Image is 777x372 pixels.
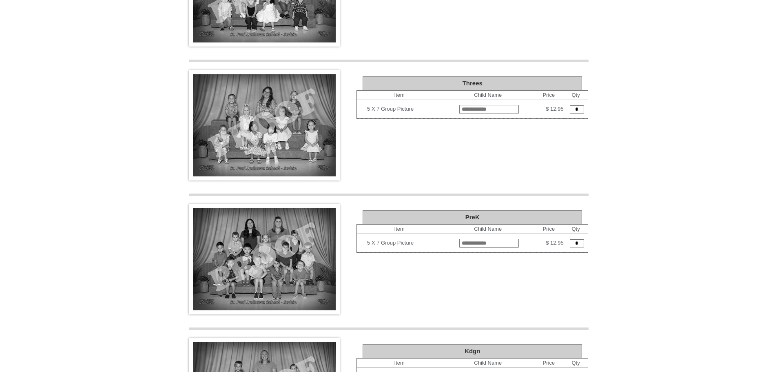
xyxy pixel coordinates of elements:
th: Qty [564,91,588,100]
div: PreK [363,210,582,224]
th: Item [357,91,442,100]
div: Kdgn [363,344,582,358]
th: Qty [564,225,588,234]
th: Qty [564,359,588,368]
th: Price [534,91,563,100]
img: Threes [189,70,340,180]
td: $ 12.95 [534,100,563,118]
th: Child Name [442,225,534,234]
img: PreK [189,204,340,314]
th: Price [534,225,563,234]
td: 5 X 7 Group Picture [367,102,442,116]
th: Child Name [442,359,534,368]
td: 5 X 7 Group Picture [367,236,442,249]
th: Child Name [442,91,534,100]
th: Item [357,225,442,234]
th: Price [534,359,563,368]
th: Item [357,359,442,368]
td: $ 12.95 [534,234,563,252]
div: Threes [363,76,582,90]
